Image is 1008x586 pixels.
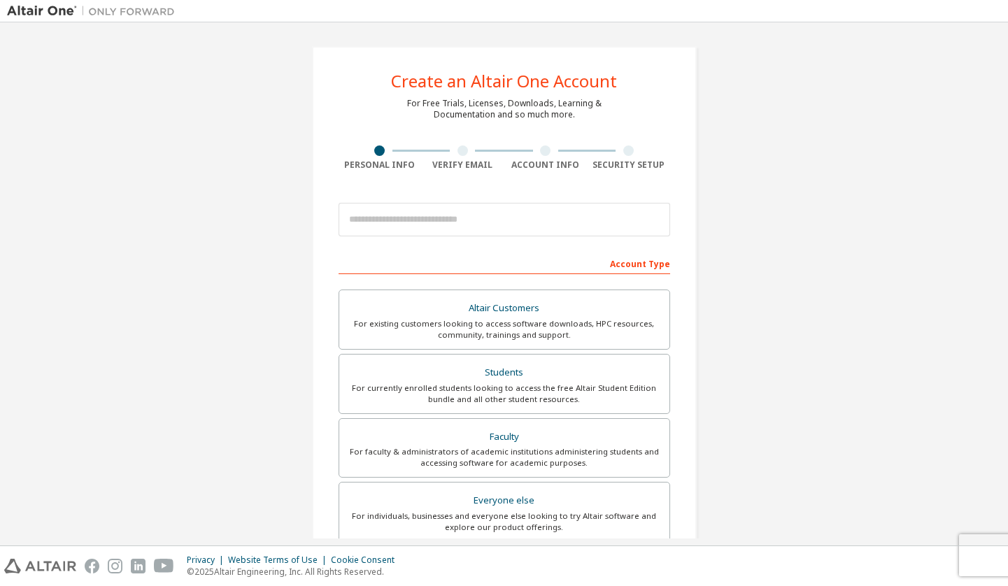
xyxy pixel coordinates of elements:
[331,555,403,566] div: Cookie Consent
[348,318,661,341] div: For existing customers looking to access software downloads, HPC resources, community, trainings ...
[348,446,661,469] div: For faculty & administrators of academic institutions administering students and accessing softwa...
[587,159,670,171] div: Security Setup
[421,159,504,171] div: Verify Email
[348,299,661,318] div: Altair Customers
[85,559,99,573] img: facebook.svg
[348,383,661,405] div: For currently enrolled students looking to access the free Altair Student Edition bundle and all ...
[187,566,403,578] p: © 2025 Altair Engineering, Inc. All Rights Reserved.
[339,252,670,274] div: Account Type
[108,559,122,573] img: instagram.svg
[7,4,182,18] img: Altair One
[504,159,588,171] div: Account Info
[131,559,145,573] img: linkedin.svg
[348,363,661,383] div: Students
[228,555,331,566] div: Website Terms of Use
[348,510,661,533] div: For individuals, businesses and everyone else looking to try Altair software and explore our prod...
[348,491,661,510] div: Everyone else
[4,559,76,573] img: altair_logo.svg
[348,427,661,447] div: Faculty
[187,555,228,566] div: Privacy
[407,98,602,120] div: For Free Trials, Licenses, Downloads, Learning & Documentation and so much more.
[391,73,617,90] div: Create an Altair One Account
[339,159,422,171] div: Personal Info
[154,559,174,573] img: youtube.svg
